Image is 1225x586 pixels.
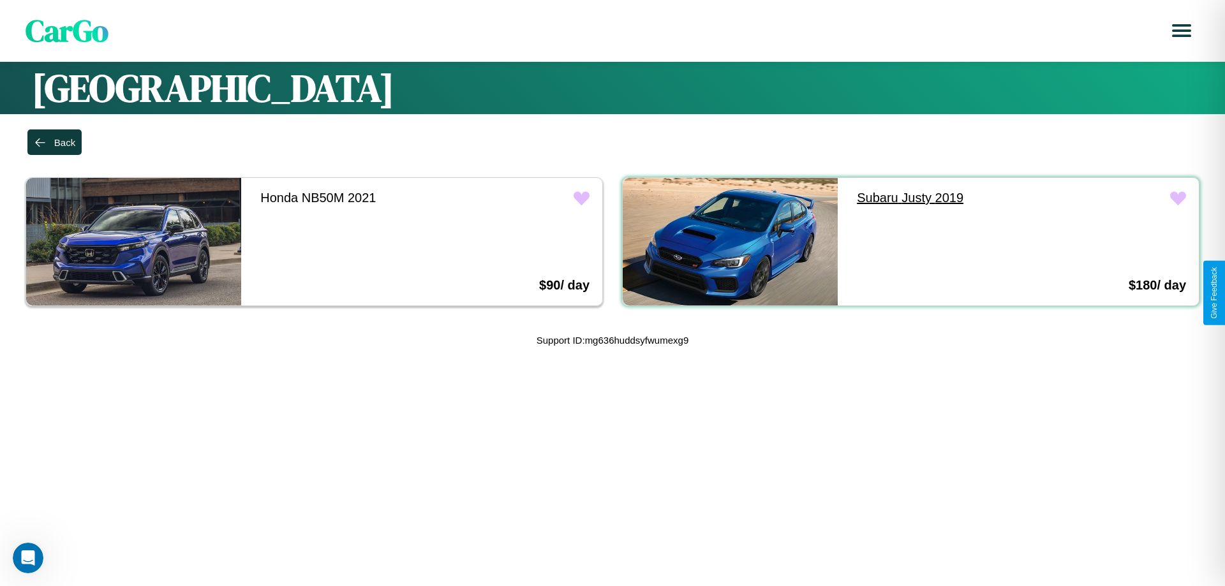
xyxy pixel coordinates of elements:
[1164,13,1199,48] button: Open menu
[26,10,108,52] span: CarGo
[1129,278,1186,293] h3: $ 180 / day
[537,332,688,349] p: Support ID: mg636huddsyfwumexg9
[27,129,82,155] button: Back
[248,178,463,218] a: Honda NB50M 2021
[32,62,1193,114] h1: [GEOGRAPHIC_DATA]
[539,278,590,293] h3: $ 90 / day
[13,543,43,573] iframe: Intercom live chat
[844,178,1059,218] a: Subaru Justy 2019
[54,137,75,148] div: Back
[1210,267,1219,319] div: Give Feedback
